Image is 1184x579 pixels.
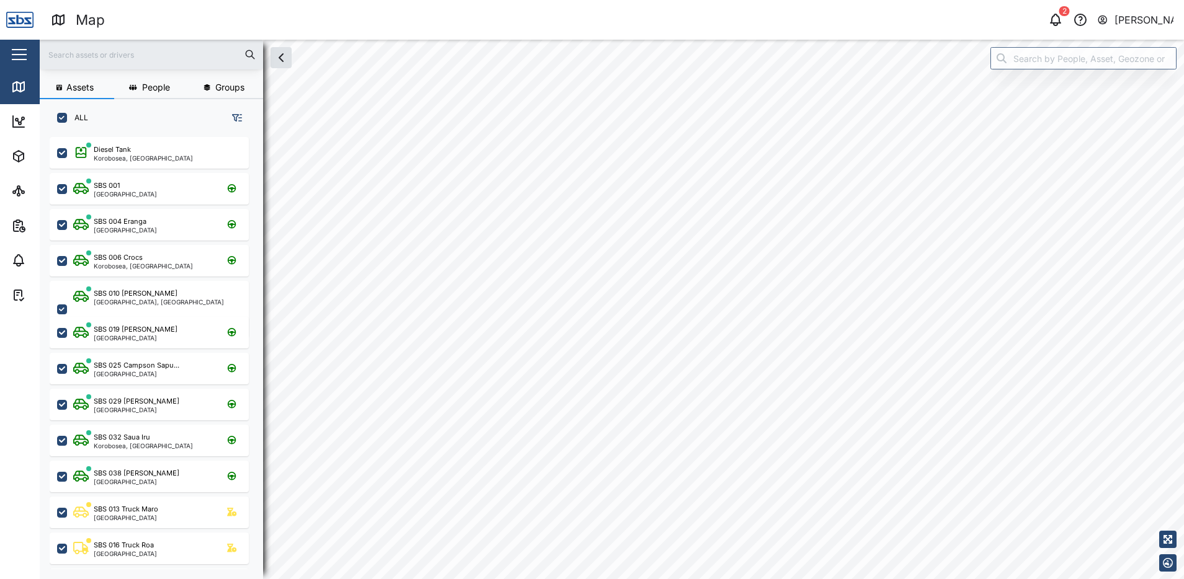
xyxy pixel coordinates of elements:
div: grid [50,133,262,569]
div: SBS 010 [PERSON_NAME] [94,288,177,299]
div: [GEOGRAPHIC_DATA] [94,335,177,341]
div: Dashboard [32,115,88,128]
div: SBS 006 Crocs [94,252,143,263]
div: Tasks [32,288,66,302]
img: Main Logo [6,6,34,33]
div: Diesel Tank [94,144,131,155]
button: [PERSON_NAME] [1097,11,1174,29]
div: [PERSON_NAME] [1114,12,1174,28]
div: 2 [1059,6,1070,16]
div: SBS 019 [PERSON_NAME] [94,324,177,335]
div: [GEOGRAPHIC_DATA] [94,191,157,197]
div: Alarms [32,254,71,267]
div: Assets [32,149,71,163]
div: SBS 038 [PERSON_NAME] [94,468,179,479]
div: [GEOGRAPHIC_DATA] [94,550,157,557]
div: SBS 032 Saua Iru [94,432,150,443]
div: [GEOGRAPHIC_DATA] [94,515,158,521]
div: SBS 029 [PERSON_NAME] [94,396,179,407]
div: Korobosea, [GEOGRAPHIC_DATA] [94,443,193,449]
canvas: Map [40,40,1184,579]
div: Sites [32,184,62,198]
div: Korobosea, [GEOGRAPHIC_DATA] [94,155,193,161]
div: SBS 013 Truck Maro [94,504,158,515]
span: Assets [66,83,94,92]
input: Search assets or drivers [47,45,256,64]
div: Korobosea, [GEOGRAPHIC_DATA] [94,263,193,269]
input: Search by People, Asset, Geozone or Place [990,47,1177,69]
span: People [142,83,170,92]
div: SBS 004 Eranga [94,216,146,227]
div: SBS 025 Campson Sapu... [94,360,179,371]
div: Reports [32,219,74,232]
div: [GEOGRAPHIC_DATA], [GEOGRAPHIC_DATA] [94,299,224,305]
div: [GEOGRAPHIC_DATA] [94,227,157,233]
div: Map [76,9,105,31]
div: SBS 001 [94,180,120,191]
div: [GEOGRAPHIC_DATA] [94,371,179,377]
div: [GEOGRAPHIC_DATA] [94,479,179,485]
label: ALL [67,113,88,123]
div: SBS 016 Truck Roa [94,540,154,550]
div: Map [32,80,60,94]
div: [GEOGRAPHIC_DATA] [94,407,179,413]
span: Groups [215,83,244,92]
